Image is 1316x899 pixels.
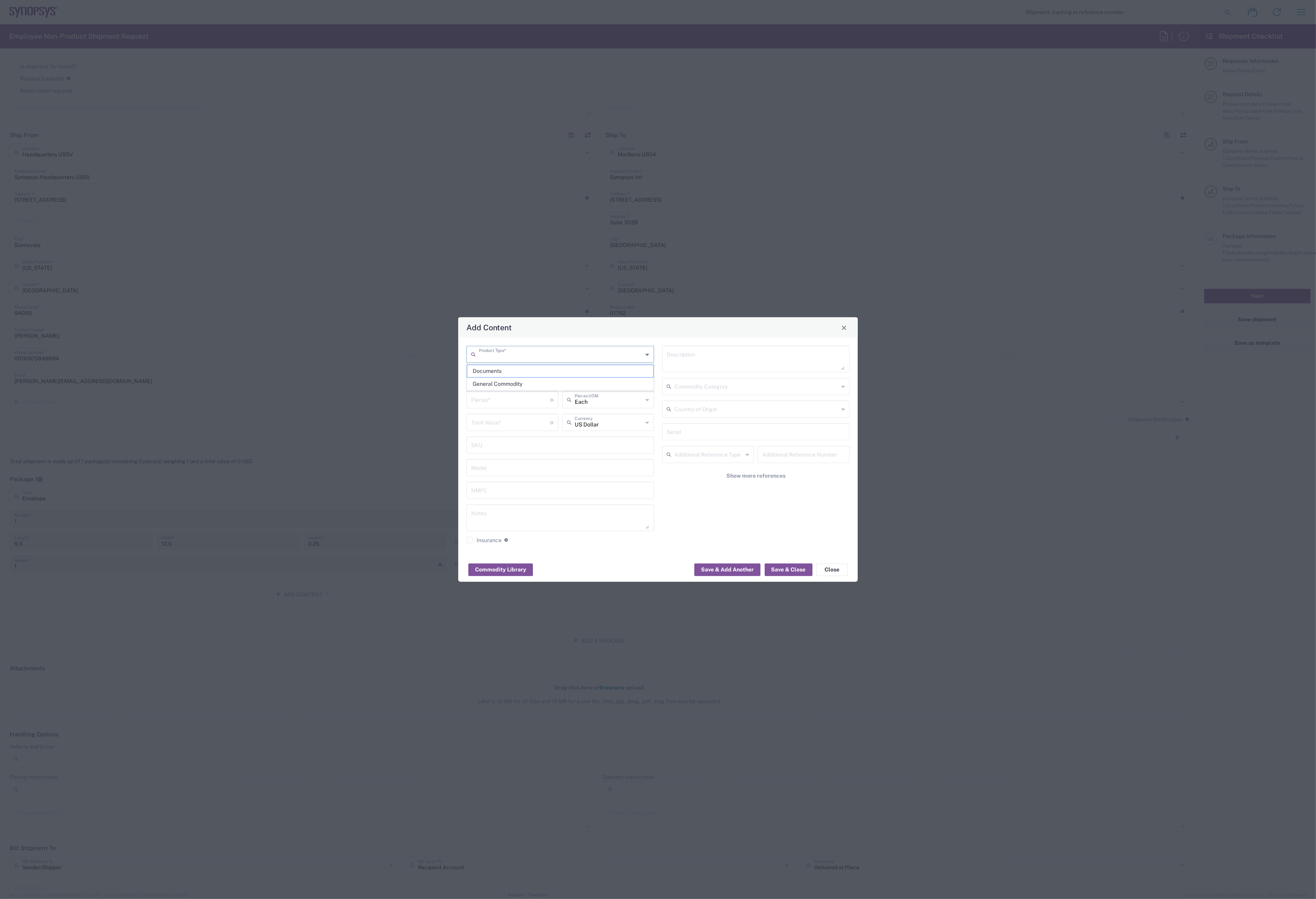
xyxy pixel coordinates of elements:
button: Close [839,322,850,333]
span: Documents [467,365,653,377]
span: Show more references [726,472,785,480]
button: Commodity Library [468,563,533,576]
label: Insurance [466,537,502,543]
span: General Commodity [467,378,653,390]
button: Close [816,563,848,576]
button: Save & Close [765,563,812,576]
h4: Add Content [466,322,512,333]
button: Save & Add Another [694,563,760,576]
